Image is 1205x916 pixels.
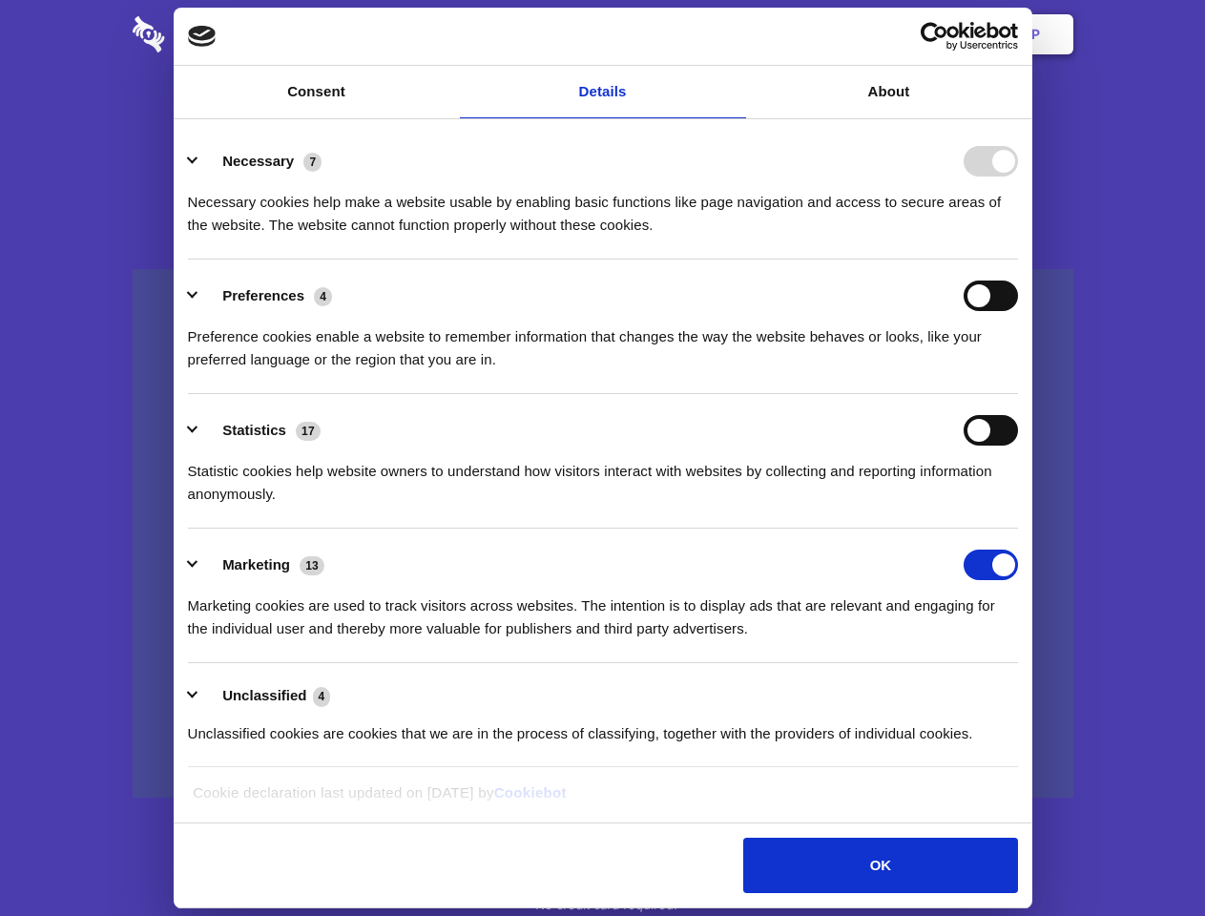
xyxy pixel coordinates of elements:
div: Necessary cookies help make a website usable by enabling basic functions like page navigation and... [188,177,1018,237]
label: Statistics [222,422,286,438]
a: Usercentrics Cookiebot - opens in a new window [851,22,1018,51]
span: 17 [296,422,321,441]
a: Cookiebot [494,784,567,801]
span: 7 [303,153,322,172]
a: About [746,66,1032,118]
div: Marketing cookies are used to track visitors across websites. The intention is to display ads tha... [188,580,1018,640]
button: Preferences (4) [188,281,344,311]
a: Login [865,5,948,64]
a: Details [460,66,746,118]
label: Preferences [222,287,304,303]
span: 13 [300,556,324,575]
a: Wistia video thumbnail [133,269,1073,799]
div: Preference cookies enable a website to remember information that changes the way the website beha... [188,311,1018,371]
button: Marketing (13) [188,550,337,580]
button: Unclassified (4) [188,684,343,708]
a: Pricing [560,5,643,64]
button: Necessary (7) [188,146,334,177]
span: 4 [313,687,331,706]
h1: Eliminate Slack Data Loss. [133,86,1073,155]
h4: Auto-redaction of sensitive data, encrypted data sharing and self-destructing private chats. Shar... [133,174,1073,237]
div: Statistic cookies help website owners to understand how visitors interact with websites by collec... [188,446,1018,506]
img: logo [188,26,217,47]
div: Unclassified cookies are cookies that we are in the process of classifying, together with the pro... [188,708,1018,745]
iframe: Drift Widget Chat Controller [1110,821,1182,893]
button: Statistics (17) [188,415,333,446]
a: Contact [774,5,862,64]
label: Marketing [222,556,290,572]
a: Consent [174,66,460,118]
div: Cookie declaration last updated on [DATE] by [178,781,1027,819]
img: logo-wordmark-white-trans-d4663122ce5f474addd5e946df7df03e33cb6a1c49d2221995e7729f52c070b2.svg [133,16,296,52]
button: OK [743,838,1017,893]
label: Necessary [222,153,294,169]
span: 4 [314,287,332,306]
